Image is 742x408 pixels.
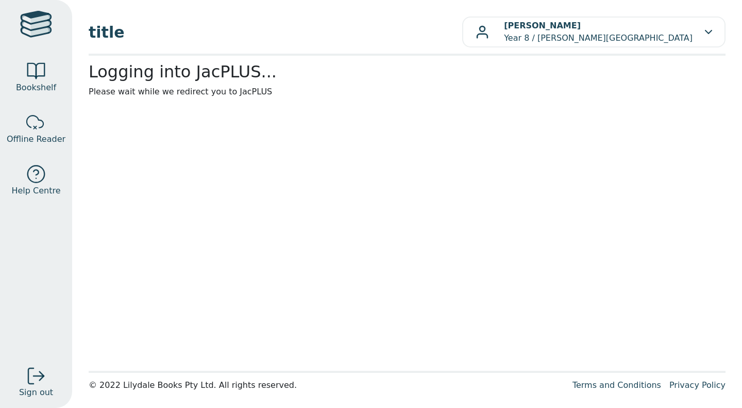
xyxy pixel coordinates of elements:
button: [PERSON_NAME]Year 8 / [PERSON_NAME][GEOGRAPHIC_DATA] [462,17,726,47]
p: Please wait while we redirect you to JacPLUS [89,86,726,98]
span: title [89,21,462,44]
span: Bookshelf [16,81,56,94]
span: Help Centre [11,185,60,197]
div: © 2022 Lilydale Books Pty Ltd. All rights reserved. [89,379,564,391]
span: Offline Reader [7,133,65,145]
p: Year 8 / [PERSON_NAME][GEOGRAPHIC_DATA] [504,20,693,44]
b: [PERSON_NAME] [504,21,581,30]
a: Privacy Policy [669,380,726,390]
span: Sign out [19,386,53,399]
h2: Logging into JacPLUS... [89,62,726,81]
a: Terms and Conditions [572,380,661,390]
